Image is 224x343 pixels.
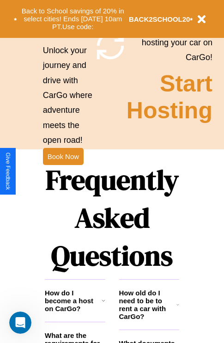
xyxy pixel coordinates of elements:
[17,5,129,33] button: Back to School savings of 20% in select cities! Ends [DATE] 10am PT.Use code:
[9,312,31,334] iframe: Intercom live chat
[119,289,177,320] h3: How old do I need to be to rent a car with CarGo?
[43,148,84,165] button: Book Now
[45,156,179,279] h1: Frequently Asked Questions
[5,153,11,190] div: Give Feedback
[129,15,190,23] b: BACK2SCHOOL20
[127,70,212,124] h2: Start Hosting
[45,289,102,312] h3: How do I become a host on CarGo?
[43,43,94,148] p: Unlock your journey and drive with CarGo where adventure meets the open road!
